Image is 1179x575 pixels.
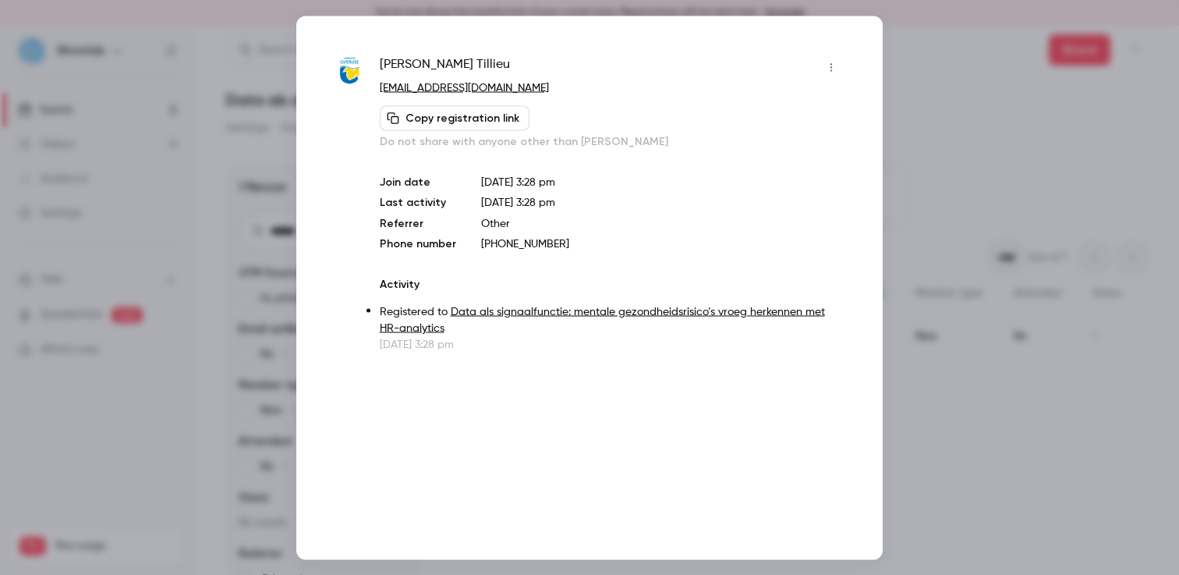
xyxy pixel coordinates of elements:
p: [PHONE_NUMBER] [481,236,844,251]
button: Copy registration link [380,105,529,130]
p: [DATE] 3:28 pm [380,336,844,352]
p: Last activity [380,194,456,211]
p: Phone number [380,236,456,251]
p: [DATE] 3:28 pm [481,174,844,190]
p: Other [481,215,844,231]
a: Data als signaalfunctie: mentale gezondheidsrisico’s vroeg herkennen met HR-analytics [380,306,825,333]
p: Registered to [380,303,844,336]
img: overijse.be [335,56,364,85]
p: Join date [380,174,456,190]
a: [EMAIL_ADDRESS][DOMAIN_NAME] [380,82,549,93]
span: [PERSON_NAME] Tillieu [380,55,510,80]
span: [DATE] 3:28 pm [481,197,555,208]
p: Do not share with anyone other than [PERSON_NAME] [380,133,844,149]
p: Referrer [380,215,456,231]
p: Activity [380,276,844,292]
